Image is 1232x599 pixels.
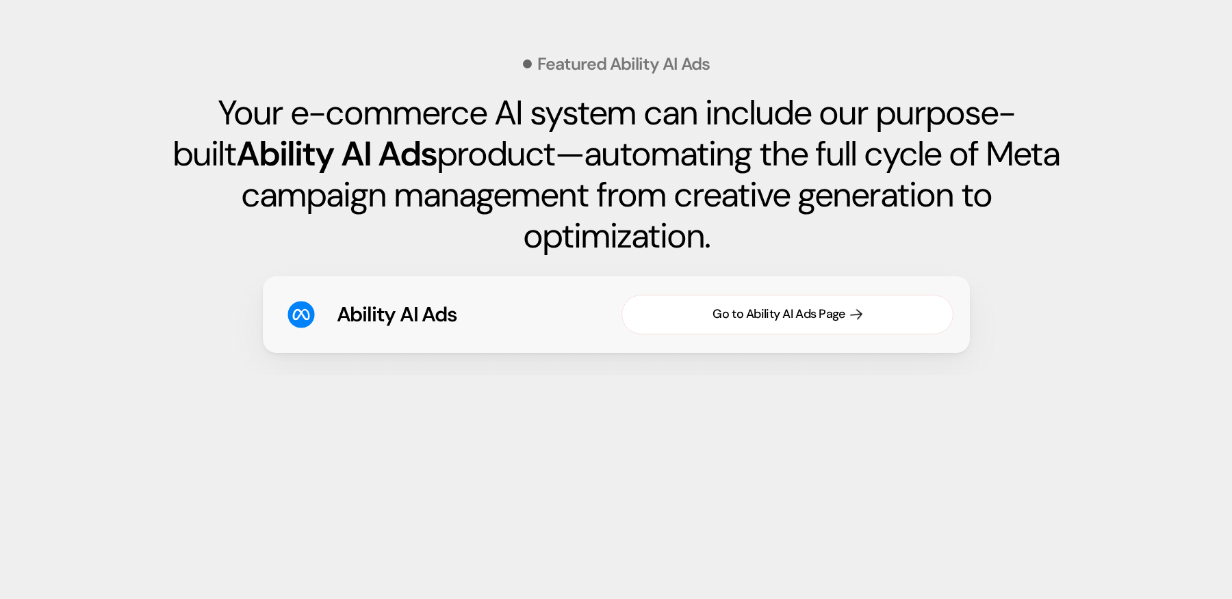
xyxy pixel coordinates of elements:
[236,131,437,176] span: Ability AI Ads
[621,295,953,334] a: Go to Ability AI Ads Page
[537,55,710,72] p: Featured Ability AI Ads
[713,306,845,323] div: Go to Ability AI Ads Page
[164,92,1068,256] h2: Your e-commerce AI system can include our purpose-built product—automating the full cycle of Meta...
[337,300,493,329] h3: Ability AI Ads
